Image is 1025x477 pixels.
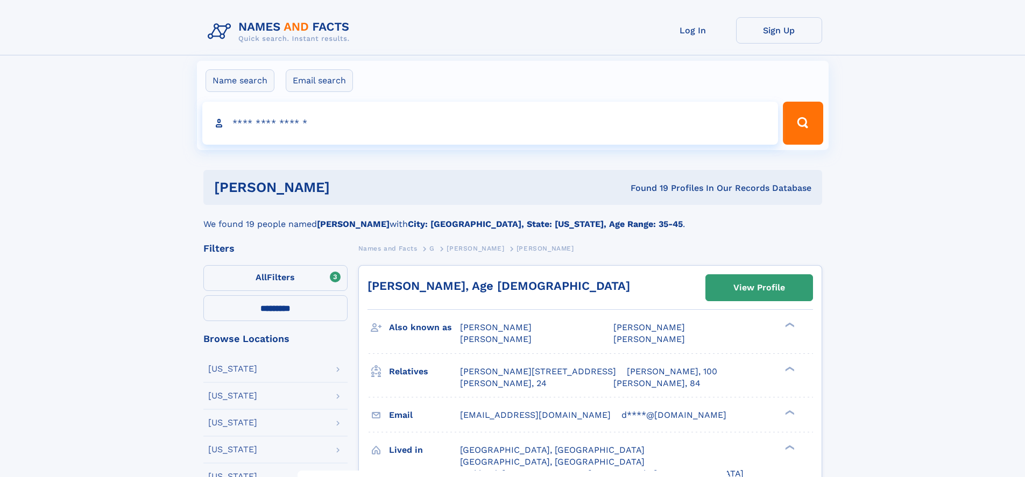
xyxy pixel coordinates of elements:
[782,365,795,372] div: ❯
[286,69,353,92] label: Email search
[202,102,779,145] input: search input
[782,444,795,451] div: ❯
[650,17,736,44] a: Log In
[706,275,812,301] a: View Profile
[203,244,348,253] div: Filters
[460,322,532,332] span: [PERSON_NAME]
[208,391,257,400] div: [US_STATE]
[460,366,616,378] a: [PERSON_NAME][STREET_ADDRESS]
[613,322,685,332] span: [PERSON_NAME]
[460,378,547,389] a: [PERSON_NAME], 24
[208,365,257,373] div: [US_STATE]
[736,17,822,44] a: Sign Up
[782,409,795,416] div: ❯
[460,457,645,467] span: [GEOGRAPHIC_DATA], [GEOGRAPHIC_DATA]
[358,241,418,255] a: Names and Facts
[517,245,574,252] span: [PERSON_NAME]
[447,245,504,252] span: [PERSON_NAME]
[367,279,630,293] a: [PERSON_NAME], Age [DEMOGRAPHIC_DATA]
[206,69,274,92] label: Name search
[256,272,267,282] span: All
[613,378,701,389] a: [PERSON_NAME], 84
[389,318,460,337] h3: Also known as
[389,362,460,381] h3: Relatives
[447,241,504,255] a: [PERSON_NAME]
[203,17,358,46] img: Logo Names and Facts
[460,410,611,420] span: [EMAIL_ADDRESS][DOMAIN_NAME]
[208,445,257,454] div: [US_STATE]
[460,445,645,455] span: [GEOGRAPHIC_DATA], [GEOGRAPHIC_DATA]
[627,366,717,378] a: [PERSON_NAME], 100
[203,265,348,291] label: Filters
[408,219,683,229] b: City: [GEOGRAPHIC_DATA], State: [US_STATE], Age Range: 35-45
[214,181,480,194] h1: [PERSON_NAME]
[429,245,435,252] span: G
[429,241,435,255] a: G
[317,219,390,229] b: [PERSON_NAME]
[208,418,257,427] div: [US_STATE]
[782,322,795,329] div: ❯
[203,334,348,344] div: Browse Locations
[389,406,460,424] h3: Email
[783,102,823,145] button: Search Button
[613,334,685,344] span: [PERSON_NAME]
[460,334,532,344] span: [PERSON_NAME]
[733,275,785,300] div: View Profile
[480,182,811,194] div: Found 19 Profiles In Our Records Database
[203,205,822,231] div: We found 19 people named with .
[389,441,460,459] h3: Lived in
